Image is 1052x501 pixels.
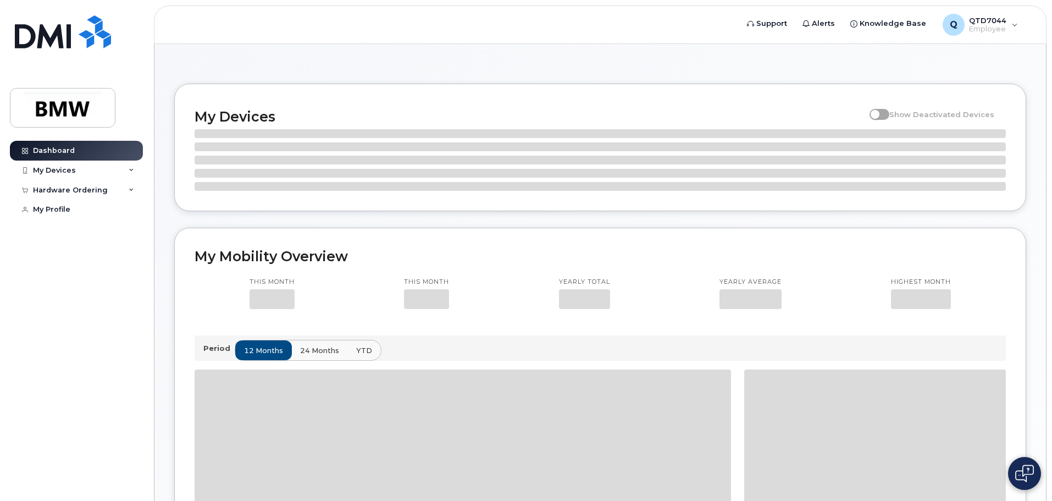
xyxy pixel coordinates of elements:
p: Yearly total [559,278,610,287]
p: This month [404,278,449,287]
p: Period [203,343,235,354]
h2: My Mobility Overview [195,248,1006,265]
span: 24 months [300,345,339,356]
img: Open chat [1015,465,1034,482]
input: Show Deactivated Devices [870,104,878,113]
h2: My Devices [195,108,864,125]
p: This month [250,278,295,287]
span: YTD [356,345,372,356]
span: Show Deactivated Devices [889,110,994,119]
p: Highest month [891,278,951,287]
p: Yearly average [719,278,782,287]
